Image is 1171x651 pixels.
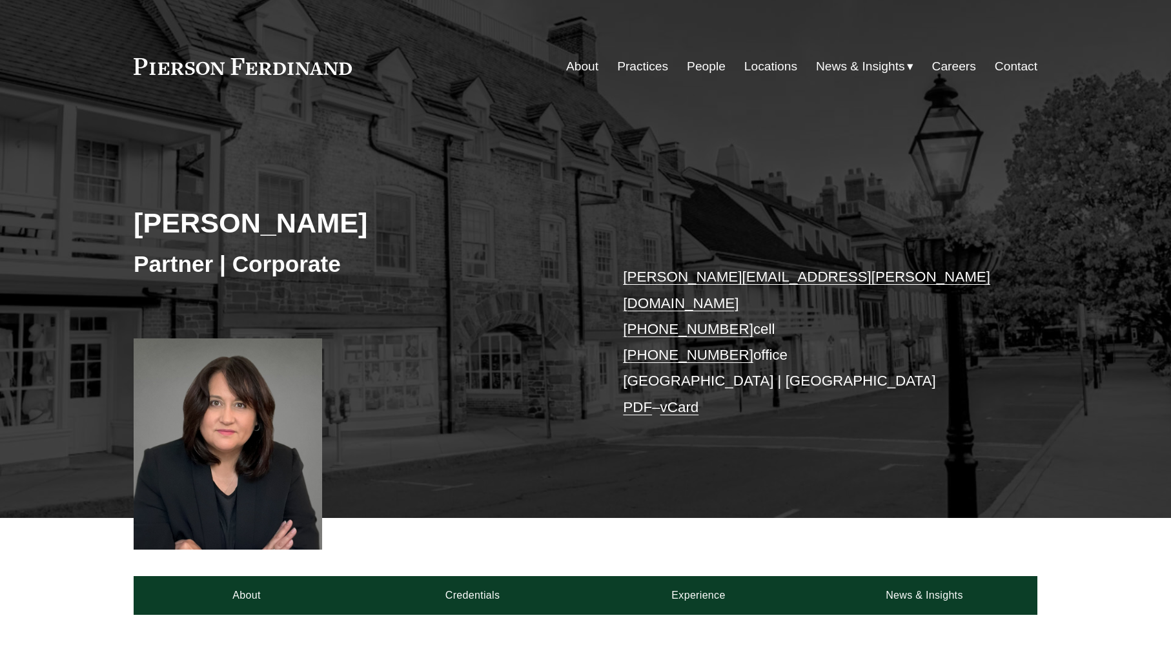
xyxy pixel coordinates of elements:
h3: Partner | Corporate [134,250,585,278]
a: Careers [932,54,976,79]
a: PDF [623,399,652,415]
a: About [134,576,360,615]
a: [PHONE_NUMBER] [623,347,753,363]
p: cell office [GEOGRAPHIC_DATA] | [GEOGRAPHIC_DATA] – [623,264,999,420]
a: folder dropdown [816,54,913,79]
a: People [687,54,726,79]
a: Experience [585,576,811,615]
a: [PHONE_NUMBER] [623,321,753,337]
a: [PERSON_NAME][EMAIL_ADDRESS][PERSON_NAME][DOMAIN_NAME] [623,269,990,311]
a: vCard [660,399,699,415]
a: Locations [744,54,797,79]
h2: [PERSON_NAME] [134,206,585,240]
a: Practices [617,54,668,79]
a: Credentials [360,576,585,615]
a: Contact [995,54,1037,79]
span: News & Insights [816,56,905,78]
a: News & Insights [811,576,1037,615]
a: About [566,54,598,79]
